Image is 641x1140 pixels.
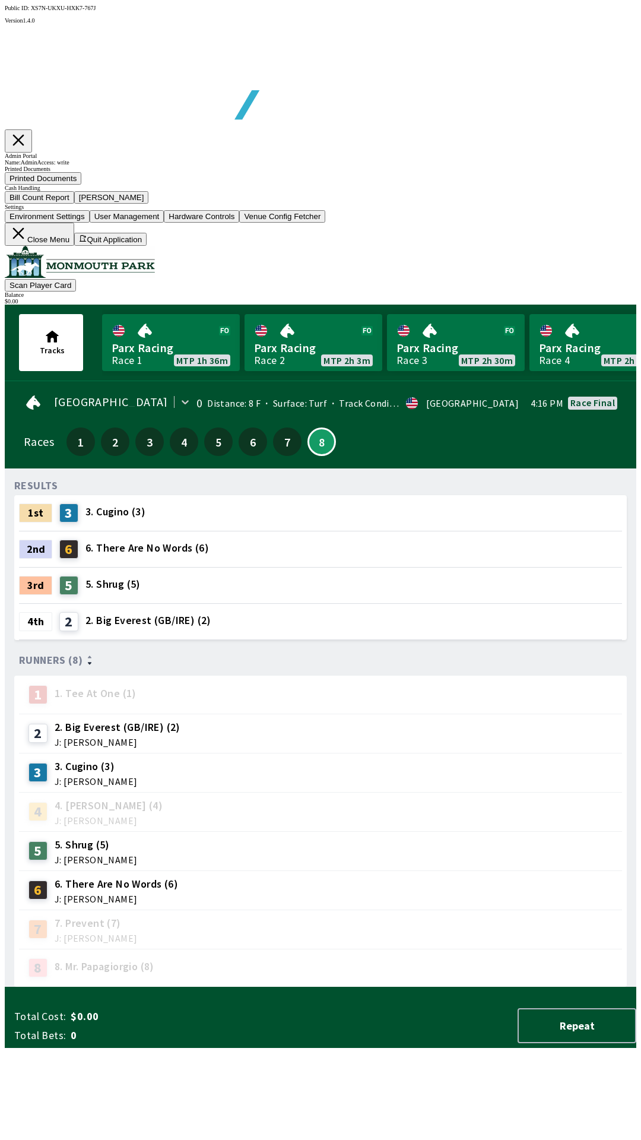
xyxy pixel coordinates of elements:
span: 8. Mr. Papagiorgio (8) [55,959,154,974]
button: [PERSON_NAME] [74,191,149,204]
div: 5 [59,576,78,595]
div: 6 [59,540,78,559]
div: Balance [5,292,636,298]
span: 3. Cugino (3) [55,759,137,774]
div: 6 [28,881,47,900]
span: J: [PERSON_NAME] [55,894,178,904]
div: Cash Handling [5,185,636,191]
span: 4 [173,438,195,446]
span: $0.00 [71,1009,258,1024]
span: 6 [242,438,264,446]
span: 6. There Are No Words (6) [55,876,178,892]
div: 3 [28,763,47,782]
span: Distance: 8 F [207,397,261,409]
span: 7. Prevent (7) [55,916,137,931]
div: Race 1 [112,356,142,365]
a: Parx RacingRace 1MTP 1h 36m [102,314,240,371]
span: Runners (8) [19,655,82,665]
div: Name: Admin Access: write [5,159,636,166]
button: Hardware Controls [164,210,239,223]
span: J: [PERSON_NAME] [55,777,137,786]
div: Runners (8) [19,654,622,666]
div: 3rd [19,576,52,595]
div: 1 [28,685,47,704]
div: Races [24,437,54,446]
div: 0 [196,398,202,408]
span: MTP 1h 36m [176,356,228,365]
button: Quit Application [74,233,147,246]
div: Race 3 [396,356,427,365]
span: 0 [71,1028,258,1043]
span: Parx Racing [396,340,515,356]
div: 2 [59,612,78,631]
span: 5. Shrug (5) [55,837,137,853]
button: User Management [90,210,164,223]
button: Repeat [518,1008,636,1043]
span: 2 [104,438,126,446]
span: 6. There Are No Words (6) [85,540,209,556]
div: Admin Portal [5,153,636,159]
span: 7 [276,438,299,446]
a: Parx RacingRace 2MTP 2h 3m [245,314,382,371]
button: Environment Settings [5,210,90,223]
span: Surface: Turf [261,397,327,409]
button: 7 [273,427,302,456]
div: Race final [570,398,615,407]
span: J: [PERSON_NAME] [55,737,180,747]
div: 7 [28,920,47,939]
div: $ 0.00 [5,298,636,305]
span: 4. [PERSON_NAME] (4) [55,798,163,813]
span: XS7N-UKXU-HXK7-767J [31,5,96,11]
button: Scan Player Card [5,279,76,292]
span: Parx Racing [254,340,373,356]
button: 5 [204,427,233,456]
button: 8 [307,427,336,456]
span: 4:16 PM [531,398,563,408]
button: 3 [135,427,164,456]
div: 5 [28,841,47,860]
button: 1 [66,427,95,456]
a: Parx RacingRace 3MTP 2h 30m [387,314,525,371]
span: Track Condition: Firm [327,397,431,409]
div: Race 2 [254,356,285,365]
span: Parx Racing [112,340,230,356]
button: Tracks [19,314,83,371]
span: 3. Cugino (3) [85,504,145,520]
span: 2. Big Everest (GB/IRE) (2) [55,720,180,735]
span: Total Bets: [14,1028,66,1043]
div: Printed Documents [5,166,636,172]
span: [GEOGRAPHIC_DATA] [54,397,168,407]
span: Tracks [40,345,65,356]
span: Repeat [528,1019,626,1033]
span: 3 [138,438,161,446]
span: 5 [207,438,230,446]
div: Version 1.4.0 [5,17,636,24]
div: 2 [28,724,47,743]
button: Bill Count Report [5,191,74,204]
div: Settings [5,204,636,210]
div: 4 [28,802,47,821]
button: Printed Documents [5,172,81,185]
div: RESULTS [14,481,58,490]
div: 1st [19,503,52,522]
span: MTP 2h 3m [323,356,370,365]
span: 5. Shrug (5) [85,577,141,592]
div: 4th [19,612,52,631]
button: 2 [101,427,129,456]
button: Venue Config Fetcher [239,210,325,223]
div: 2nd [19,540,52,559]
span: Total Cost: [14,1009,66,1024]
span: 1. Tee At One (1) [55,686,137,701]
span: J: [PERSON_NAME] [55,855,137,864]
span: J: [PERSON_NAME] [55,816,163,825]
div: Race 4 [539,356,570,365]
span: 1 [69,438,92,446]
button: Close Menu [5,223,74,246]
div: 8 [28,958,47,977]
div: Public ID: [5,5,636,11]
div: [GEOGRAPHIC_DATA] [426,398,519,408]
div: 3 [59,503,78,522]
span: MTP 2h 30m [461,356,513,365]
span: J: [PERSON_NAME] [55,933,137,943]
span: 2. Big Everest (GB/IRE) (2) [85,613,211,628]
